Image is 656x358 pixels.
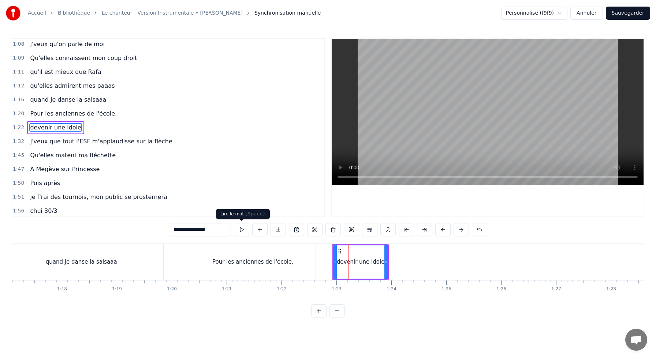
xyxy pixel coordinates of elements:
a: Ouvrir le chat [625,329,647,351]
span: je f'rai des tournois, mon public se prosternera [29,193,168,201]
span: devenir une idole [29,123,82,132]
a: Accueil [28,10,46,17]
div: quand je danse la salsaaa [46,258,117,266]
span: 1:50 [13,180,24,187]
span: 1:45 [13,152,24,159]
nav: breadcrumb [28,10,321,17]
span: 1:09 [13,54,24,62]
div: 1:20 [167,286,177,292]
span: Qu'elles connaissent mon coup droit [29,54,138,62]
div: 1:23 [332,286,342,292]
span: Pour les anciennes de l'école, [29,109,118,118]
a: Le chanteur - Version Instrumentale • [PERSON_NAME] [102,10,243,17]
div: 1:18 [57,286,67,292]
span: qu'elles admirent mes paaas [29,82,115,90]
div: 1:21 [222,286,232,292]
span: À Megève sur Princesse [29,165,100,173]
span: 1:20 [13,110,24,117]
button: Annuler [570,7,603,20]
span: ( Space ) [245,211,265,216]
span: J'veux que tout l'ESF m'applaudisse sur la flèche [29,137,173,146]
div: 1:26 [496,286,506,292]
span: Synchronisation manuelle [254,10,321,17]
span: 1:56 [13,207,24,215]
span: 1:51 [13,193,24,201]
div: 1:24 [387,286,396,292]
div: 1:17 [2,286,12,292]
span: 1:08 [13,41,24,48]
span: chui 30/3 [29,207,58,215]
span: quand je danse la salsaaa [29,95,107,104]
div: devenir une idole [337,258,385,266]
div: 1:19 [112,286,122,292]
img: youka [6,6,20,20]
span: j'veux qu'on parle de moi [29,40,105,48]
span: 1:32 [13,138,24,145]
span: Qu'elles matent ma fléchette [29,151,116,159]
span: 1:11 [13,68,24,76]
span: 1:12 [13,82,24,90]
div: 1:27 [551,286,561,292]
span: 1:16 [13,96,24,103]
span: 1:47 [13,166,24,173]
div: Lire le mot [216,209,270,219]
button: Sauvegarder [606,7,650,20]
span: 1:22 [13,124,24,131]
a: Bibliothèque [58,10,90,17]
div: 1:25 [441,286,451,292]
div: 1:28 [606,286,616,292]
div: Pour les anciennes de l'école, [212,258,294,266]
span: Puis après [29,179,61,187]
span: qu'il est mieux que Rafa [29,68,102,76]
div: 1:22 [277,286,287,292]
